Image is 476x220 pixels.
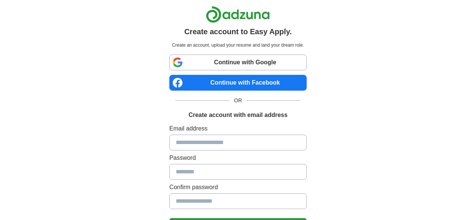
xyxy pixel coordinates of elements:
[169,153,307,162] label: Password
[169,75,307,91] a: Continue with Facebook
[184,26,292,37] h1: Create account to Easy Apply.
[169,124,307,133] label: Email address
[169,183,307,192] label: Confirm password
[171,42,305,49] p: Create an account, upload your resume and land your dream role.
[169,55,307,70] a: Continue with Google
[230,97,246,105] span: OR
[189,111,287,120] h1: Create account with email address
[206,6,270,23] img: Adzuna logo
